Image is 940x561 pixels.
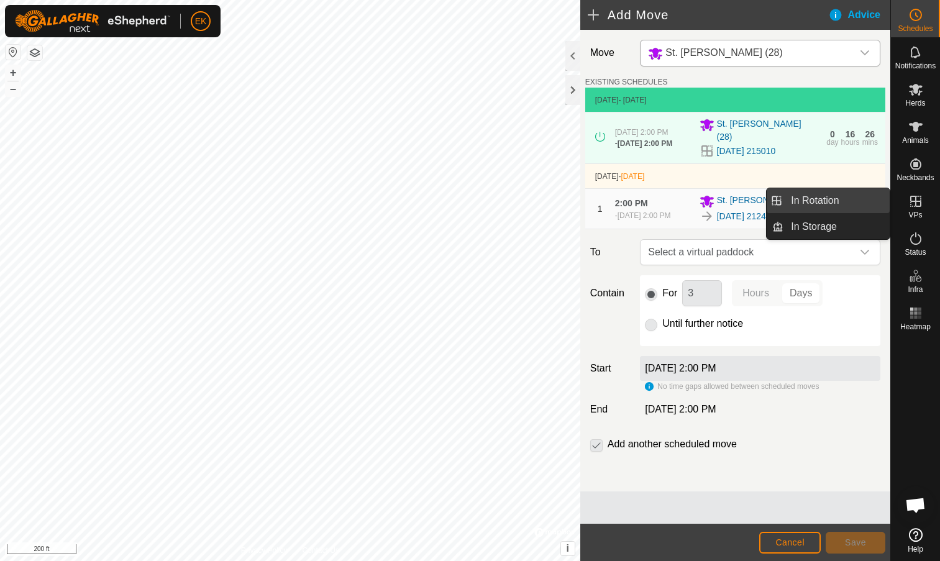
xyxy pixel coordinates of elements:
[6,81,21,96] button: –
[595,172,619,181] span: [DATE]
[241,545,288,556] a: Privacy Policy
[615,128,668,137] span: [DATE] 2:00 PM
[700,209,714,224] img: To
[830,130,835,139] div: 0
[828,7,890,22] div: Advice
[783,214,890,239] a: In Storage
[717,145,776,158] a: [DATE] 215010
[588,7,828,22] h2: Add Move
[608,439,737,449] label: Add another scheduled move
[585,361,636,376] label: Start
[898,25,933,32] span: Schedules
[846,130,856,139] div: 16
[662,319,743,329] label: Until further notice
[615,138,672,149] div: -
[897,486,934,524] div: Open chat
[902,137,929,144] span: Animals
[759,532,821,554] button: Cancel
[585,286,636,301] label: Contain
[865,130,875,139] div: 26
[905,249,926,256] span: Status
[595,96,619,104] span: [DATE]
[891,523,940,558] a: Help
[585,239,636,265] label: To
[615,210,671,221] div: -
[643,40,852,66] span: St. Charles
[845,537,866,547] span: Save
[662,288,677,298] label: For
[195,15,207,28] span: EK
[645,404,716,414] span: [DATE] 2:00 PM
[783,188,890,213] a: In Rotation
[791,193,839,208] span: In Rotation
[826,139,838,146] div: day
[665,47,783,58] span: St. [PERSON_NAME] (28)
[6,65,21,80] button: +
[15,10,170,32] img: Gallagher Logo
[585,76,668,88] label: EXISTING SCHEDULES
[717,210,776,223] a: [DATE] 212453
[900,323,931,331] span: Heatmap
[908,545,923,553] span: Help
[645,363,716,373] label: [DATE] 2:00 PM
[767,188,890,213] li: In Rotation
[717,194,819,209] span: St. [PERSON_NAME] (28)
[657,382,819,391] span: No time gaps allowed between scheduled moves
[561,542,575,555] button: i
[862,139,878,146] div: mins
[303,545,339,556] a: Contact Us
[619,172,645,181] span: -
[895,62,936,70] span: Notifications
[621,172,645,181] span: [DATE]
[598,204,603,214] span: 1
[908,211,922,219] span: VPs
[767,214,890,239] li: In Storage
[905,99,925,107] span: Herds
[791,219,837,234] span: In Storage
[585,402,636,417] label: End
[27,45,42,60] button: Map Layers
[615,198,648,208] span: 2:00 PM
[618,211,671,220] span: [DATE] 2:00 PM
[908,286,923,293] span: Infra
[841,139,860,146] div: hours
[897,174,934,181] span: Neckbands
[6,45,21,60] button: Reset Map
[717,117,819,144] span: St. [PERSON_NAME] (28)
[826,532,885,554] button: Save
[775,537,805,547] span: Cancel
[585,40,636,66] label: Move
[643,240,852,265] span: Select a virtual paddock
[618,139,672,148] span: [DATE] 2:00 PM
[852,40,877,66] div: dropdown trigger
[566,543,568,554] span: i
[852,240,877,265] div: dropdown trigger
[619,96,647,104] span: - [DATE]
